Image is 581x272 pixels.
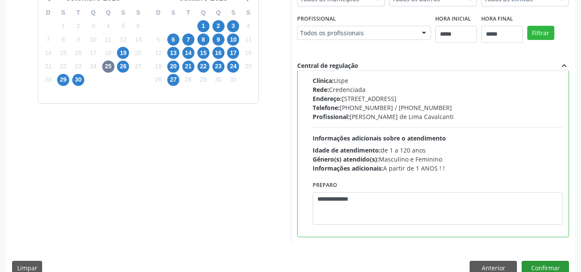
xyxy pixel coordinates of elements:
span: terça-feira, 30 de setembro de 2025 [72,74,84,86]
span: Profissional: [313,113,350,121]
span: sábado, 25 de outubro de 2025 [242,61,254,73]
div: Credenciada [313,85,563,94]
div: S [241,6,256,19]
span: segunda-feira, 27 de outubro de 2025 [167,74,179,86]
span: segunda-feira, 8 de setembro de 2025 [57,34,69,46]
span: Telefone: [313,104,340,112]
div: A partir de 1 ANOS ! ! [313,164,563,173]
div: D [151,6,166,19]
span: terça-feira, 2 de setembro de 2025 [72,20,84,32]
span: sexta-feira, 3 de outubro de 2025 [227,20,239,32]
div: T [181,6,196,19]
span: domingo, 12 de outubro de 2025 [152,47,164,59]
div: T [71,6,86,19]
div: Q [86,6,101,19]
span: domingo, 5 de outubro de 2025 [152,34,164,46]
div: Q [101,6,116,19]
label: Hora final [481,12,513,26]
span: segunda-feira, 13 de outubro de 2025 [167,47,179,59]
div: Q [196,6,211,19]
span: sexta-feira, 19 de setembro de 2025 [117,47,129,59]
span: terça-feira, 7 de outubro de 2025 [182,34,194,46]
span: terça-feira, 28 de outubro de 2025 [182,74,194,86]
i: expand_less [559,61,569,70]
span: segunda-feira, 15 de setembro de 2025 [57,47,69,59]
span: terça-feira, 14 de outubro de 2025 [182,47,194,59]
span: domingo, 7 de setembro de 2025 [42,34,54,46]
span: Todos os profissionais [300,29,413,37]
span: Informações adicionais: [313,164,383,172]
span: quarta-feira, 8 de outubro de 2025 [197,34,209,46]
span: sexta-feira, 10 de outubro de 2025 [227,34,239,46]
span: sexta-feira, 12 de setembro de 2025 [117,34,129,46]
button: Filtrar [527,26,554,40]
span: quarta-feira, 3 de setembro de 2025 [87,20,99,32]
span: quinta-feira, 2 de outubro de 2025 [212,20,224,32]
span: quinta-feira, 16 de outubro de 2025 [212,47,224,59]
span: Gênero(s) atendido(s): [313,155,379,163]
div: S [226,6,241,19]
span: quarta-feira, 10 de setembro de 2025 [87,34,99,46]
span: sábado, 27 de setembro de 2025 [132,61,144,73]
span: quinta-feira, 18 de setembro de 2025 [102,47,114,59]
span: terça-feira, 16 de setembro de 2025 [72,47,84,59]
span: quinta-feira, 23 de outubro de 2025 [212,61,224,73]
div: Masculino e Feminino [313,155,563,164]
div: [PERSON_NAME] de Lima Cavalcanti [313,112,563,121]
span: domingo, 26 de outubro de 2025 [152,74,164,86]
span: quinta-feira, 9 de outubro de 2025 [212,34,224,46]
span: Rede: [313,86,329,94]
span: sábado, 13 de setembro de 2025 [132,34,144,46]
div: S [116,6,131,19]
span: segunda-feira, 6 de outubro de 2025 [167,34,179,46]
span: sexta-feira, 17 de outubro de 2025 [227,47,239,59]
span: sábado, 11 de outubro de 2025 [242,34,254,46]
span: quinta-feira, 4 de setembro de 2025 [102,20,114,32]
span: sábado, 18 de outubro de 2025 [242,47,254,59]
span: domingo, 21 de setembro de 2025 [42,61,54,73]
span: quarta-feira, 24 de setembro de 2025 [87,61,99,73]
span: quarta-feira, 1 de outubro de 2025 [197,20,209,32]
span: sexta-feira, 26 de setembro de 2025 [117,61,129,73]
label: Profissional [297,12,336,26]
span: segunda-feira, 20 de outubro de 2025 [167,61,179,73]
span: segunda-feira, 22 de setembro de 2025 [57,61,69,73]
span: quinta-feira, 25 de setembro de 2025 [102,61,114,73]
span: terça-feira, 21 de outubro de 2025 [182,61,194,73]
span: quinta-feira, 30 de outubro de 2025 [212,74,224,86]
span: terça-feira, 23 de setembro de 2025 [72,61,84,73]
div: S [131,6,146,19]
span: Informações adicionais sobre o atendimento [313,134,446,142]
span: Endereço: [313,95,342,103]
span: sexta-feira, 5 de setembro de 2025 [117,20,129,32]
span: quarta-feira, 29 de outubro de 2025 [197,74,209,86]
span: segunda-feira, 1 de setembro de 2025 [57,20,69,32]
div: Central de regulação [297,61,358,70]
span: quinta-feira, 11 de setembro de 2025 [102,34,114,46]
span: sábado, 6 de setembro de 2025 [132,20,144,32]
span: domingo, 14 de setembro de 2025 [42,47,54,59]
span: Clínica: [313,76,334,85]
div: [STREET_ADDRESS] [313,94,563,103]
span: sexta-feira, 31 de outubro de 2025 [227,74,239,86]
div: D [41,6,56,19]
span: Idade de atendimento: [313,146,381,154]
span: domingo, 19 de outubro de 2025 [152,61,164,73]
div: Q [211,6,226,19]
span: quarta-feira, 15 de outubro de 2025 [197,47,209,59]
label: Hora inicial [435,12,471,26]
span: terça-feira, 9 de setembro de 2025 [72,34,84,46]
span: segunda-feira, 29 de setembro de 2025 [57,74,69,86]
span: quarta-feira, 17 de setembro de 2025 [87,47,99,59]
span: sexta-feira, 24 de outubro de 2025 [227,61,239,73]
label: Preparo [313,179,337,192]
span: sábado, 4 de outubro de 2025 [242,20,254,32]
span: quarta-feira, 22 de outubro de 2025 [197,61,209,73]
div: Uspe [313,76,563,85]
div: S [56,6,71,19]
div: [PHONE_NUMBER] / [PHONE_NUMBER] [313,103,563,112]
span: domingo, 28 de setembro de 2025 [42,74,54,86]
span: sábado, 20 de setembro de 2025 [132,47,144,59]
div: de 1 a 120 anos [313,146,563,155]
div: S [166,6,181,19]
